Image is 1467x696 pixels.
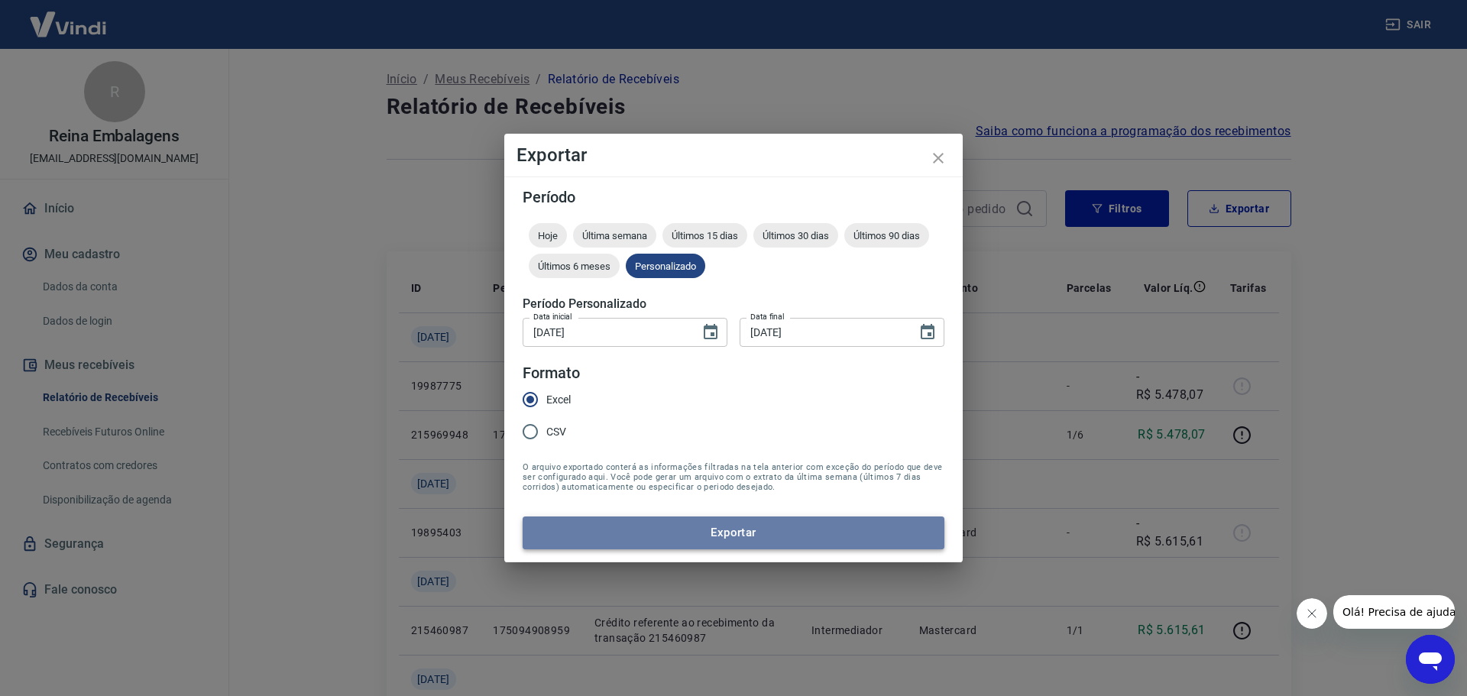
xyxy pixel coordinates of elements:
[523,318,689,346] input: DD/MM/YYYY
[517,146,950,164] h4: Exportar
[523,362,580,384] legend: Formato
[662,230,747,241] span: Últimos 15 dias
[1333,595,1455,629] iframe: Mensagem da empresa
[523,462,944,492] span: O arquivo exportado conterá as informações filtradas na tela anterior com exceção do período que ...
[529,261,620,272] span: Últimos 6 meses
[523,516,944,549] button: Exportar
[844,230,929,241] span: Últimos 90 dias
[740,318,906,346] input: DD/MM/YYYY
[529,254,620,278] div: Últimos 6 meses
[920,140,957,176] button: close
[1406,635,1455,684] iframe: Botão para abrir a janela de mensagens
[695,317,726,348] button: Choose date, selected date is 1 de jul de 2025
[844,223,929,248] div: Últimos 90 dias
[523,189,944,205] h5: Período
[529,230,567,241] span: Hoje
[662,223,747,248] div: Últimos 15 dias
[626,254,705,278] div: Personalizado
[533,311,572,322] label: Data inicial
[546,392,571,408] span: Excel
[753,223,838,248] div: Últimos 30 dias
[1297,598,1327,629] iframe: Fechar mensagem
[753,230,838,241] span: Últimos 30 dias
[523,296,944,312] h5: Período Personalizado
[573,230,656,241] span: Última semana
[529,223,567,248] div: Hoje
[573,223,656,248] div: Última semana
[750,311,785,322] label: Data final
[9,11,128,23] span: Olá! Precisa de ajuda?
[546,424,566,440] span: CSV
[912,317,943,348] button: Choose date, selected date is 31 de jul de 2025
[626,261,705,272] span: Personalizado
